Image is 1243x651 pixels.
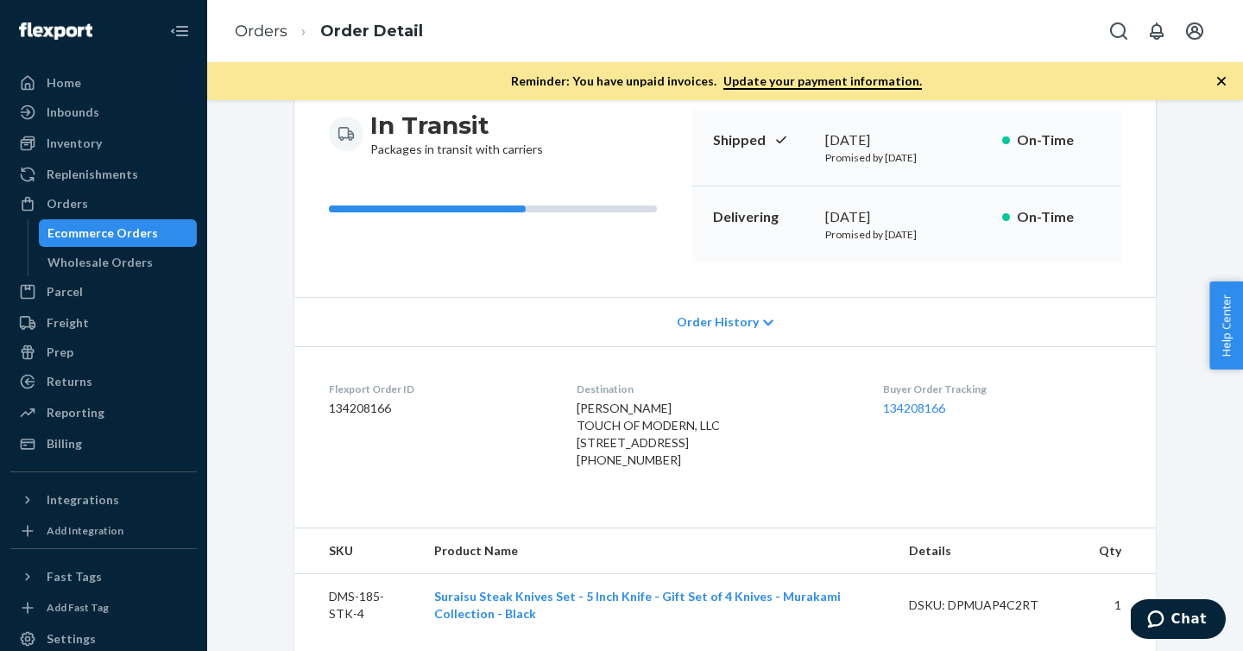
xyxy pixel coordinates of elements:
[1101,14,1136,48] button: Open Search Box
[10,368,197,395] a: Returns
[39,249,198,276] a: Wholesale Orders
[10,161,197,188] a: Replenishments
[825,227,988,242] p: Promised by [DATE]
[47,404,104,421] div: Reporting
[883,401,945,415] a: 134208166
[370,110,543,158] div: Packages in transit with carriers
[577,401,720,450] span: [PERSON_NAME] TOUCH OF MODERN, LLC [STREET_ADDRESS]
[47,283,83,300] div: Parcel
[47,373,92,390] div: Returns
[47,195,88,212] div: Orders
[434,589,841,621] a: Suraisu Steak Knives Set - 5 Inch Knife - Gift Set of 4 Knives - Murakami Collection - Black
[577,382,855,396] dt: Destination
[47,314,89,332] div: Freight
[47,435,82,452] div: Billing
[825,207,988,227] div: [DATE]
[577,452,855,469] div: [PHONE_NUMBER]
[10,130,197,157] a: Inventory
[713,207,811,227] p: Delivering
[511,73,922,90] p: Reminder: You have unpaid invoices.
[10,486,197,514] button: Integrations
[39,219,198,247] a: Ecommerce Orders
[909,597,1071,614] div: DSKU: DPMUAP4C2RT
[1017,130,1101,150] p: On-Time
[47,135,102,152] div: Inventory
[320,22,423,41] a: Order Detail
[10,338,197,366] a: Prep
[47,74,81,92] div: Home
[1131,599,1226,642] iframe: Opens a widget where you can chat to one of our agents
[19,22,92,40] img: Flexport logo
[162,14,197,48] button: Close Navigation
[883,382,1121,396] dt: Buyer Order Tracking
[10,278,197,306] a: Parcel
[47,630,96,648] div: Settings
[10,69,197,97] a: Home
[47,491,119,509] div: Integrations
[47,344,73,361] div: Prep
[895,528,1085,574] th: Details
[47,523,123,538] div: Add Integration
[1177,14,1212,48] button: Open account menu
[294,574,420,637] td: DMS-185-STK-4
[10,563,197,591] button: Fast Tags
[47,568,102,585] div: Fast Tags
[420,528,896,574] th: Product Name
[1209,281,1243,370] button: Help Center
[1139,14,1174,48] button: Open notifications
[47,104,99,121] div: Inbounds
[10,309,197,337] a: Freight
[10,190,197,218] a: Orders
[677,313,759,331] span: Order History
[10,597,197,618] a: Add Fast Tag
[329,382,549,396] dt: Flexport Order ID
[10,521,197,541] a: Add Integration
[47,166,138,183] div: Replenishments
[1085,574,1156,637] td: 1
[47,224,158,242] div: Ecommerce Orders
[10,98,197,126] a: Inbounds
[47,254,153,271] div: Wholesale Orders
[235,22,287,41] a: Orders
[221,6,437,57] ol: breadcrumbs
[723,73,922,90] a: Update your payment information.
[713,130,811,150] p: Shipped
[370,110,543,141] h3: In Transit
[1017,207,1101,227] p: On-Time
[10,399,197,427] a: Reporting
[329,400,549,417] dd: 134208166
[10,430,197,458] a: Billing
[825,130,988,150] div: [DATE]
[47,600,109,615] div: Add Fast Tag
[1085,528,1156,574] th: Qty
[294,528,420,574] th: SKU
[825,150,988,165] p: Promised by [DATE]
